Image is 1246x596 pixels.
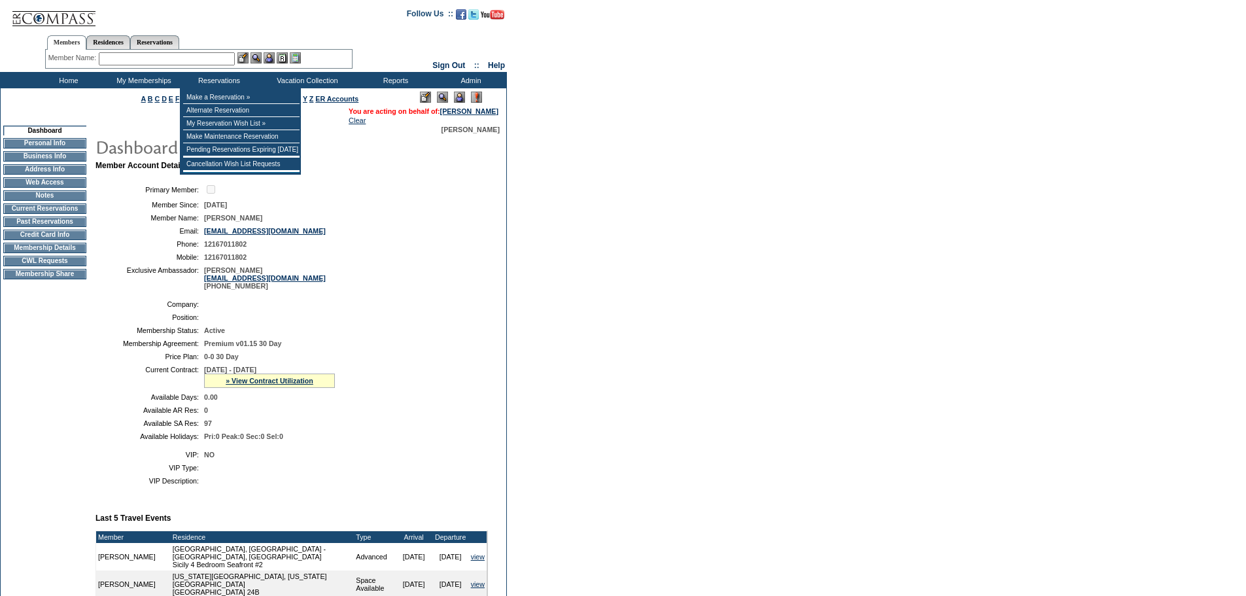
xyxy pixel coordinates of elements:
[349,107,498,115] span: You are acting on behalf of:
[48,52,99,63] div: Member Name:
[204,432,283,440] span: Pri:0 Peak:0 Sec:0 Sel:0
[474,61,479,70] span: ::
[171,543,355,570] td: [GEOGRAPHIC_DATA], [GEOGRAPHIC_DATA] - [GEOGRAPHIC_DATA], [GEOGRAPHIC_DATA] Sicily 4 Bedroom Seaf...
[101,266,199,290] td: Exclusive Ambassador:
[183,91,300,104] td: Make a Reservation »
[471,580,485,588] a: view
[29,72,105,88] td: Home
[481,13,504,21] a: Subscribe to our YouTube Channel
[255,72,356,88] td: Vacation Collection
[101,451,199,459] td: VIP:
[396,531,432,543] td: Arrival
[95,133,356,160] img: pgTtlDashboard.gif
[237,52,249,63] img: b_edit.gif
[3,230,86,240] td: Credit Card Info
[3,151,86,162] td: Business Info
[101,353,199,360] td: Price Plan:
[396,543,432,570] td: [DATE]
[183,143,300,156] td: Pending Reservations Expiring [DATE]
[101,406,199,414] td: Available AR Res:
[130,35,179,49] a: Reservations
[204,353,239,360] span: 0-0 30 Day
[183,117,300,130] td: My Reservation Wish List »
[354,543,395,570] td: Advanced
[183,130,300,143] td: Make Maintenance Reservation
[183,158,300,171] td: Cancellation Wish List Requests
[3,203,86,214] td: Current Reservations
[101,366,199,388] td: Current Contract:
[101,326,199,334] td: Membership Status:
[277,52,288,63] img: Reservations
[204,366,256,374] span: [DATE] - [DATE]
[180,72,255,88] td: Reservations
[454,92,465,103] img: Impersonate
[3,126,86,135] td: Dashboard
[3,164,86,175] td: Address Info
[204,227,326,235] a: [EMAIL_ADDRESS][DOMAIN_NAME]
[468,13,479,21] a: Follow us on Twitter
[96,531,171,543] td: Member
[204,266,326,290] span: [PERSON_NAME] [PHONE_NUMBER]
[162,95,167,103] a: D
[290,52,301,63] img: b_calculator.gif
[432,72,507,88] td: Admin
[105,72,180,88] td: My Memberships
[468,9,479,20] img: Follow us on Twitter
[3,177,86,188] td: Web Access
[354,531,395,543] td: Type
[175,95,180,103] a: F
[3,190,86,201] td: Notes
[251,52,262,63] img: View
[101,340,199,347] td: Membership Agreement:
[169,95,173,103] a: E
[86,35,130,49] a: Residences
[264,52,275,63] img: Impersonate
[488,61,505,70] a: Help
[101,253,199,261] td: Mobile:
[432,61,465,70] a: Sign Out
[101,477,199,485] td: VIP Description:
[204,253,247,261] span: 12167011802
[3,138,86,149] td: Personal Info
[171,531,355,543] td: Residence
[204,419,212,427] span: 97
[3,217,86,227] td: Past Reservations
[441,126,500,133] span: [PERSON_NAME]
[101,227,199,235] td: Email:
[204,406,208,414] span: 0
[101,214,199,222] td: Member Name:
[101,419,199,427] td: Available SA Res:
[309,95,314,103] a: Z
[3,256,86,266] td: CWL Requests
[204,393,218,401] span: 0.00
[101,464,199,472] td: VIP Type:
[420,92,431,103] img: Edit Mode
[101,432,199,440] td: Available Holidays:
[101,300,199,308] td: Company:
[154,95,160,103] a: C
[96,543,171,570] td: [PERSON_NAME]
[3,243,86,253] td: Membership Details
[303,95,307,103] a: Y
[101,240,199,248] td: Phone:
[95,514,171,523] b: Last 5 Travel Events
[141,95,146,103] a: A
[471,553,485,561] a: view
[315,95,358,103] a: ER Accounts
[349,116,366,124] a: Clear
[204,326,225,334] span: Active
[101,183,199,196] td: Primary Member:
[407,8,453,24] td: Follow Us ::
[471,92,482,103] img: Log Concern/Member Elevation
[204,274,326,282] a: [EMAIL_ADDRESS][DOMAIN_NAME]
[47,35,87,50] a: Members
[204,240,247,248] span: 12167011802
[101,313,199,321] td: Position:
[356,72,432,88] td: Reports
[432,531,469,543] td: Departure
[204,214,262,222] span: [PERSON_NAME]
[226,377,313,385] a: » View Contract Utilization
[95,161,187,170] b: Member Account Details
[183,104,300,117] td: Alternate Reservation
[204,451,215,459] span: NO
